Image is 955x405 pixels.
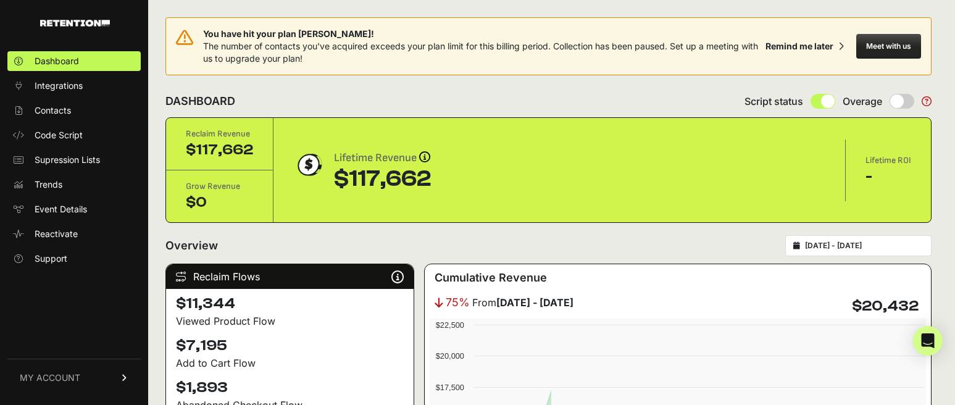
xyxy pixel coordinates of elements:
span: MY ACCOUNT [20,372,80,384]
div: Open Intercom Messenger [913,326,943,356]
div: Viewed Product Flow [176,314,404,328]
div: $117,662 [186,140,253,160]
a: MY ACCOUNT [7,359,141,396]
a: Trends [7,175,141,194]
h2: DASHBOARD [165,93,235,110]
button: Meet with us [856,34,921,59]
h4: $11,344 [176,294,404,314]
span: The number of contacts you've acquired exceeds your plan limit for this billing period. Collectio... [203,41,758,64]
text: $17,500 [436,383,464,392]
a: Dashboard [7,51,141,71]
div: Lifetime Revenue [334,149,431,167]
span: From [472,295,573,310]
h3: Cumulative Revenue [435,269,547,286]
div: $117,662 [334,167,431,191]
span: Contacts [35,104,71,117]
a: Support [7,249,141,269]
span: Trends [35,178,62,191]
h4: $7,195 [176,336,404,356]
a: Code Script [7,125,141,145]
img: Retention.com [40,20,110,27]
span: Supression Lists [35,154,100,166]
a: Contacts [7,101,141,120]
span: Dashboard [35,55,79,67]
text: $20,000 [436,351,464,361]
span: Overage [843,94,882,109]
button: Remind me later [761,35,849,57]
text: $22,500 [436,320,464,330]
span: Code Script [35,129,83,141]
div: Reclaim Revenue [186,128,253,140]
span: Support [35,253,67,265]
a: Reactivate [7,224,141,244]
span: Reactivate [35,228,78,240]
img: dollar-coin-05c43ed7efb7bc0c12610022525b4bbbb207c7efeef5aecc26f025e68dcafac9.png [293,149,324,180]
div: Reclaim Flows [166,264,414,289]
div: $0 [186,193,253,212]
span: You have hit your plan [PERSON_NAME]! [203,28,761,40]
div: Add to Cart Flow [176,356,404,370]
h4: $1,893 [176,378,404,398]
a: Integrations [7,76,141,96]
div: Remind me later [765,40,833,52]
span: Event Details [35,203,87,215]
a: Supression Lists [7,150,141,170]
div: Grow Revenue [186,180,253,193]
span: Integrations [35,80,83,92]
h2: Overview [165,237,218,254]
span: Script status [744,94,803,109]
div: - [865,167,911,186]
div: Lifetime ROI [865,154,911,167]
h4: $20,432 [852,296,919,316]
a: Event Details [7,199,141,219]
strong: [DATE] - [DATE] [496,296,573,309]
span: 75% [446,294,470,311]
